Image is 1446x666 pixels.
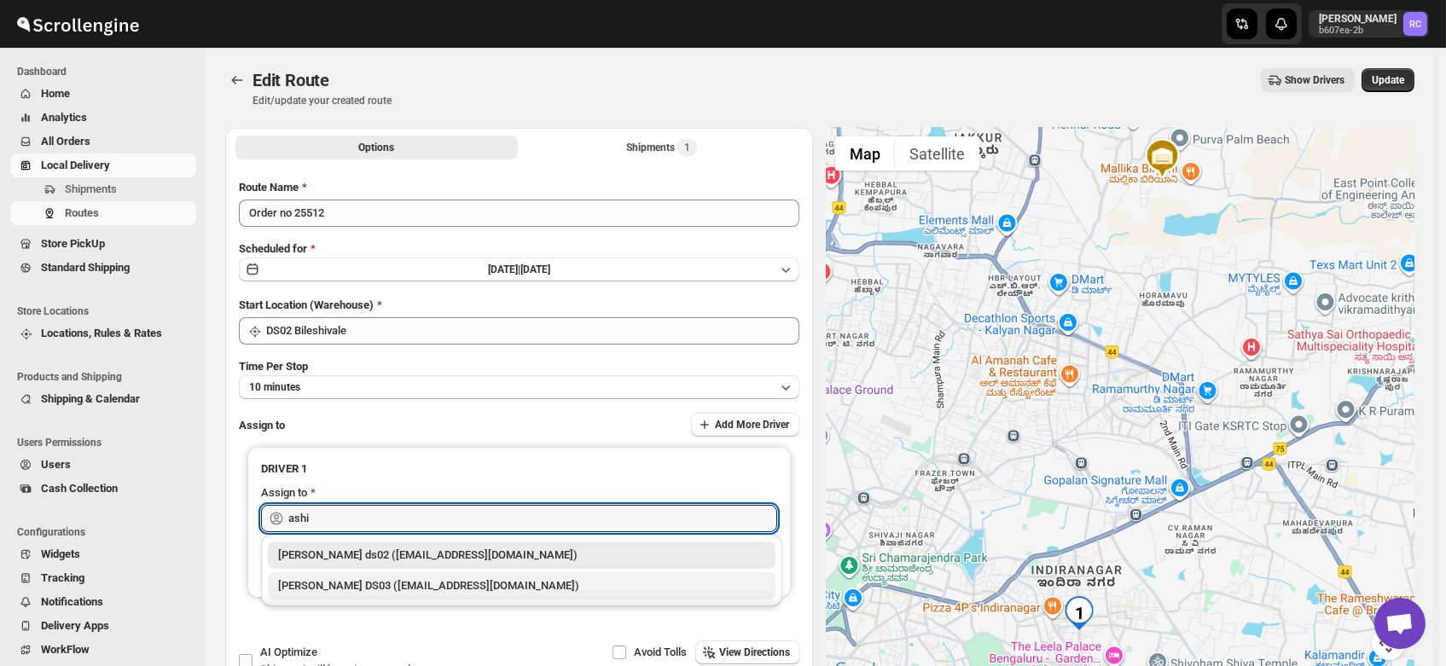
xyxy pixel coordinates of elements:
button: Cash Collection [10,477,196,501]
span: Notifications [41,595,103,608]
a: Open chat [1374,598,1426,649]
input: Search location [266,317,799,345]
button: Add More Driver [691,413,799,437]
button: Notifications [10,590,196,614]
p: Edit/update your created route [253,94,392,107]
button: All Orders [10,130,196,153]
span: Show Drivers [1285,73,1344,87]
button: Routes [225,68,249,92]
span: Products and Shipping [17,370,196,384]
span: Assign to [239,419,285,431]
div: All Route Options [225,165,813,665]
div: [PERSON_NAME] ds02 ([EMAIL_ADDRESS][DOMAIN_NAME]) [278,547,765,564]
span: All Orders [41,135,90,148]
button: Shipments [10,177,196,201]
button: Shipping & Calendar [10,387,196,411]
span: Time Per Stop [239,360,308,373]
button: Home [10,82,196,106]
span: Locations, Rules & Rates [41,327,162,339]
button: Map camera controls [1372,626,1406,660]
button: Analytics [10,106,196,130]
span: Options [358,141,394,154]
span: Shipping & Calendar [41,392,140,405]
button: All Route Options [235,136,518,159]
div: [PERSON_NAME] DS03 ([EMAIL_ADDRESS][DOMAIN_NAME]) [278,577,765,594]
button: WorkFlow [10,638,196,662]
span: Rahul Chopra [1403,12,1427,36]
p: b607ea-2b [1319,26,1397,36]
span: Add More Driver [715,418,789,431]
span: Scheduled for [239,242,307,255]
p: [PERSON_NAME] [1319,12,1397,26]
button: Selected Shipments [521,136,804,159]
span: Users Permissions [17,436,196,449]
button: Delivery Apps [10,614,196,638]
button: Show satellite imagery [895,136,979,171]
span: WorkFlow [41,643,90,656]
span: Start Location (Warehouse) [239,298,374,311]
span: Widgets [41,547,80,560]
span: Store PickUp [41,237,105,250]
span: View Directions [719,646,790,659]
div: Assign to [261,484,307,501]
span: Store Locations [17,304,196,318]
span: 1 [684,141,690,154]
button: Users [10,453,196,477]
span: Standard Shipping [41,261,130,274]
button: Show Drivers [1261,68,1355,92]
div: 1 [1062,596,1096,630]
span: Dashboard [17,65,196,78]
span: Tracking [41,571,84,584]
span: 10 minutes [249,380,300,394]
span: Cash Collection [41,482,118,495]
h3: DRIVER 1 [261,460,777,478]
div: Shipments [626,139,697,156]
input: Eg: Bengaluru Route [239,200,799,227]
button: Locations, Rules & Rates [10,321,196,345]
button: Widgets [10,542,196,566]
span: [DATE] | [488,264,520,275]
span: Users [41,458,71,471]
li: Rashidul ds02 (vaseno4694@minduls.com) [261,541,782,569]
span: Edit Route [253,70,329,90]
span: Home [41,87,70,100]
button: View Directions [695,640,800,664]
span: Delivery Apps [41,619,109,632]
span: Update [1372,73,1404,87]
span: Configurations [17,525,196,539]
span: Analytics [41,111,87,124]
img: ScrollEngine [14,3,142,45]
button: 10 minutes [239,375,799,399]
button: Update [1362,68,1414,92]
button: [DATE]|[DATE] [239,258,799,281]
button: Show street map [835,136,895,171]
span: Shipments [65,182,117,195]
span: Local Delivery [41,159,110,171]
span: Routes [65,206,99,219]
span: [DATE] [520,264,550,275]
button: User menu [1309,10,1429,38]
button: Routes [10,201,196,225]
li: ashik uddin DS03 (katiri8361@kimdyn.com) [261,569,782,599]
button: Tracking [10,566,196,590]
input: Search assignee [288,505,777,532]
span: Route Name [239,181,299,194]
text: RC [1409,19,1421,30]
